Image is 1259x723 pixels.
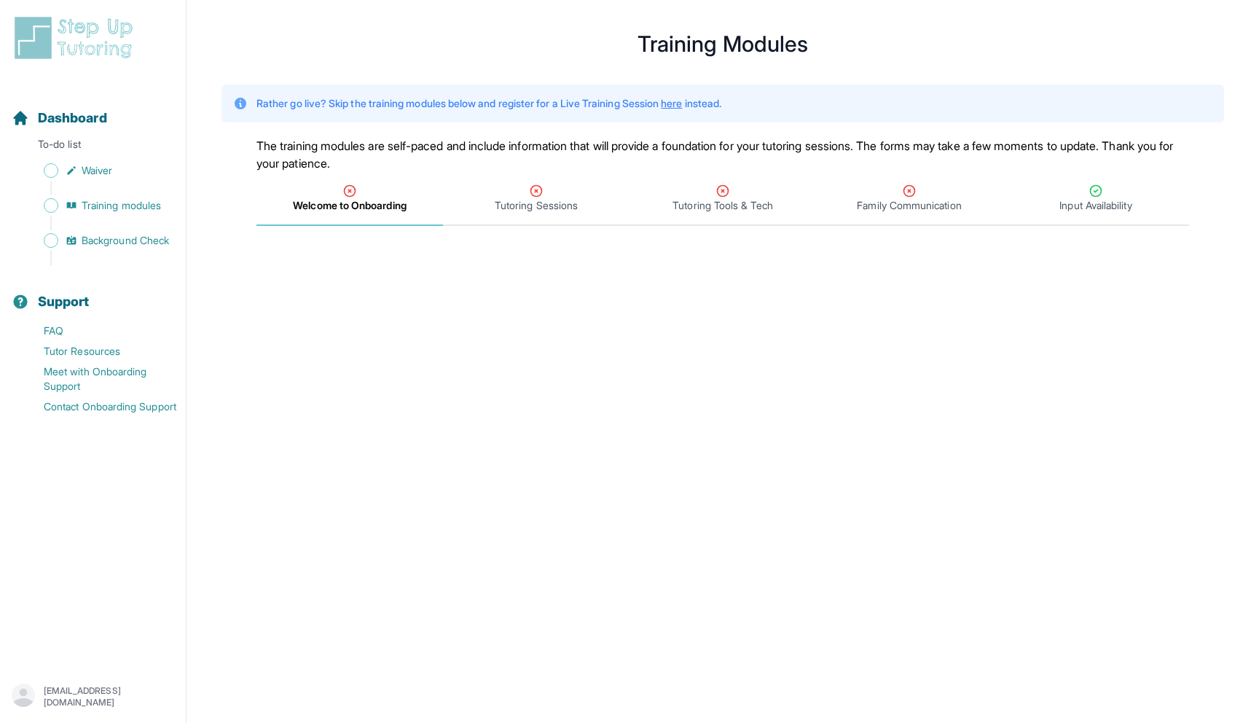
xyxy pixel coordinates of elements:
[6,268,180,318] button: Support
[672,198,772,213] span: Tutoring Tools & Tech
[38,292,90,312] span: Support
[6,85,180,134] button: Dashboard
[1059,198,1131,213] span: Input Availability
[82,198,161,213] span: Training modules
[221,35,1224,52] h1: Training Modules
[82,233,169,248] span: Background Check
[256,96,721,111] p: Rather go live? Skip the training modules below and register for a Live Training Session instead.
[12,108,107,128] a: Dashboard
[293,198,406,213] span: Welcome to Onboarding
[256,137,1189,172] p: The training modules are self-paced and include information that will provide a foundation for yo...
[38,108,107,128] span: Dashboard
[12,230,186,251] a: Background Check
[12,684,174,710] button: [EMAIL_ADDRESS][DOMAIN_NAME]
[661,97,682,109] a: here
[12,341,186,361] a: Tutor Resources
[12,321,186,341] a: FAQ
[82,163,112,178] span: Waiver
[12,160,186,181] a: Waiver
[12,195,186,216] a: Training modules
[6,137,180,157] p: To-do list
[12,15,141,61] img: logo
[44,685,174,708] p: [EMAIL_ADDRESS][DOMAIN_NAME]
[12,361,186,396] a: Meet with Onboarding Support
[857,198,961,213] span: Family Communication
[495,198,578,213] span: Tutoring Sessions
[256,172,1189,226] nav: Tabs
[12,396,186,417] a: Contact Onboarding Support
